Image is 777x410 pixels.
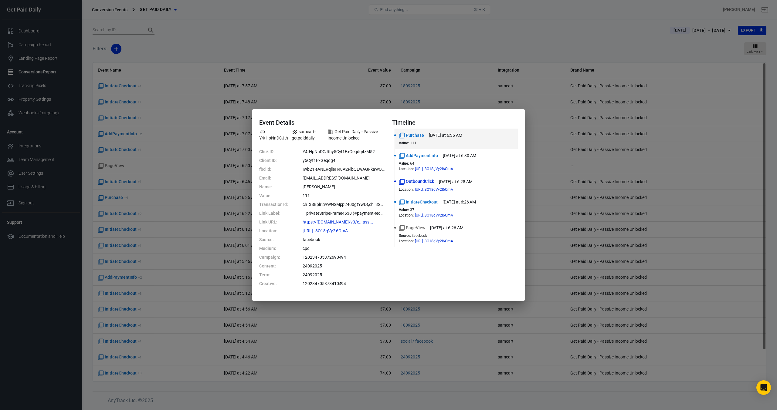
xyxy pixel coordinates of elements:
time: 2025-09-27T06:30:05+02:00 [443,153,476,159]
dt: Client ID: [259,157,288,164]
dt: Location : [399,187,414,192]
dt: Value: [259,193,288,199]
dt: Source: [259,237,288,243]
dt: Creative: [259,281,288,287]
dd: opikwilt@gmail.com [303,175,385,181]
span: Brand name [327,129,385,141]
dt: Value : [399,161,409,166]
dd: 24092025 [303,272,385,278]
dd: facebook [303,237,385,243]
dt: Location: [259,228,288,234]
dt: Location : [399,167,414,171]
dd: 120234705373410494 [303,281,385,287]
span: 111 [410,141,416,145]
dt: Email: [259,175,288,181]
dt: Location : [399,239,414,243]
dd: Iwb21leANERqlleHRuA2FlbQEwAGFkaWQBqyjdrz3cbgEecZyi25jXafOiZHSZx98STZuXHSQHvQ7BoioLPHta6ixkMZ3JnWO... [303,166,385,173]
dt: Campaign: [259,254,288,260]
span: Standard event name [399,225,425,231]
dt: Link URL: [259,219,288,225]
span: Standard event name [399,153,438,159]
dd: y5Cyf1ExGeqdg4 [303,157,385,164]
dt: Term: [259,272,288,278]
dt: Click ID: [259,149,288,155]
dt: Value : [399,141,409,145]
dt: Value : [399,208,409,212]
time: 2025-09-27T06:26:03+02:00 [430,225,463,231]
span: https://getpaiddaily.samcart.com/products/get-paid-daily-passive-income-unlocked?utm_source=faceb... [415,239,464,243]
span: https://getpaiddaily.samcart.com/products/get-paid-daily-passive-income-unlocked?utm_source=faceb... [415,188,464,191]
h4: Event Details [259,119,385,126]
time: 2025-09-27T06:36:31+02:00 [429,132,462,139]
dt: Location : [399,213,414,217]
dt: Medium: [259,245,288,252]
dt: Transaction Id: [259,201,288,208]
span: Standard event name [399,199,438,205]
time: 2025-09-27T06:28:35+02:00 [439,179,472,185]
dt: fbclid: [259,166,288,173]
span: 64 [410,161,414,166]
span: https://getpaiddaily.samcart.com/products/get-paid-daily-passive-income-unlocked?utm_source=faceb... [303,229,359,233]
dd: ch_3SBplr2wWNSMpp2400gtYwDt,ch_3SBpor2wWNSMpp2410e0FD3X [303,201,385,208]
dd: 24092025 [303,263,385,269]
span: https://js.stripe.com/v3/elements-inner-payment-request-64957b65e287910c6b047fb32fc97c11.html#__s... [303,220,385,224]
dt: Content: [259,263,288,269]
span: 37 [410,208,414,212]
dd: cpc [303,245,385,252]
span: Standard event name [399,132,424,139]
span: https://getpaiddaily.samcart.com/products/get-paid-daily-passive-income-unlocked?utm_source=faceb... [415,213,464,217]
div: Open Intercom Messenger [756,380,771,395]
span: facebook [412,234,427,238]
dt: Link Label: [259,210,288,217]
h4: Timeline [392,119,518,126]
span: Property [259,129,288,141]
dd: __privateStripeFrame4638 (#payment-request-button) [303,210,385,217]
dd: 111 [303,193,385,199]
span: Integration [292,129,324,141]
dd: Wilton Otto [303,184,385,190]
dd: Y4tHpNnDCJthy5Cyf1ExGeqdg4zM52 [303,149,385,155]
dt: Name: [259,184,288,190]
time: 2025-09-27T06:26:04+02:00 [443,199,476,205]
span: https://getpaiddaily.samcart.com/products/get-paid-daily-passive-income-unlocked?utm_source=faceb... [415,167,464,171]
span: Standard event name [399,178,434,185]
dd: 120234705372690494 [303,254,385,260]
dt: Source : [399,234,411,238]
